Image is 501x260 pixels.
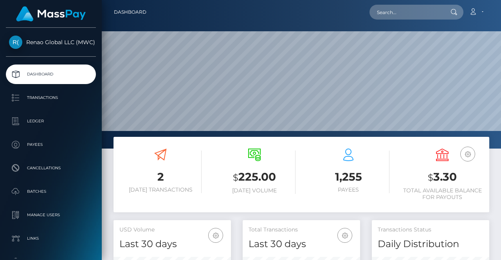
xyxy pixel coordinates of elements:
[307,186,389,193] h6: Payees
[6,39,96,46] span: Renao Global LLC (MWC)
[9,209,93,221] p: Manage Users
[6,158,96,178] a: Cancellations
[249,237,354,251] h4: Last 30 days
[9,36,22,49] img: Renao Global LLC (MWC)
[6,88,96,108] a: Transactions
[9,92,93,104] p: Transactions
[401,187,483,201] h6: Total Available Balance for Payouts
[119,237,225,251] h4: Last 30 days
[16,6,86,22] img: MassPay Logo
[307,169,389,185] h3: 1,255
[378,237,483,251] h4: Daily Distribution
[369,5,443,20] input: Search...
[9,115,93,127] p: Ledger
[9,139,93,151] p: Payees
[9,68,93,80] p: Dashboard
[9,186,93,197] p: Batches
[213,169,296,185] h3: 225.00
[378,226,483,234] h5: Transactions Status
[119,226,225,234] h5: USD Volume
[249,226,354,234] h5: Total Transactions
[6,229,96,248] a: Links
[6,205,96,225] a: Manage Users
[114,4,146,20] a: Dashboard
[9,162,93,174] p: Cancellations
[6,135,96,154] a: Payees
[6,182,96,201] a: Batches
[428,172,433,183] small: $
[401,169,483,185] h3: 3.30
[6,65,96,84] a: Dashboard
[233,172,238,183] small: $
[119,186,202,193] h6: [DATE] Transactions
[9,233,93,244] p: Links
[119,169,202,185] h3: 2
[213,187,296,194] h6: [DATE] Volume
[6,111,96,131] a: Ledger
